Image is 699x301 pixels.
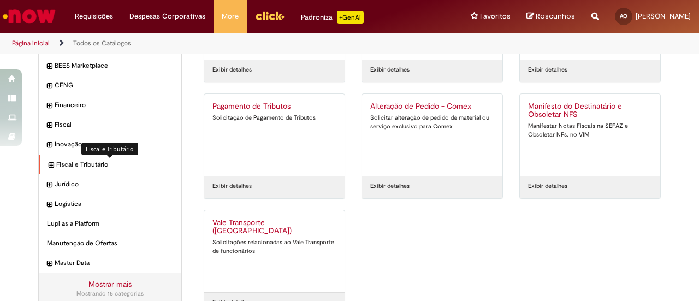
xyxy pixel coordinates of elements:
i: expandir categoria Logistica [47,199,52,210]
div: expandir categoria BEES Marketplace BEES Marketplace [39,56,181,76]
span: Master Data [55,258,173,268]
span: Lupi as a Platform [47,219,173,228]
span: Fiscal e Tributário [56,160,173,169]
a: Exibir detalhes [528,182,567,191]
div: Solicitar alteração de pedido de material ou serviço exclusivo para Comex [370,114,494,131]
h2: Pagamento de Tributos [212,102,336,111]
span: Financeiro [55,101,173,110]
a: Exibir detalhes [370,66,410,74]
a: Pagamento de Tributos Solicitação de Pagamento de Tributos [204,94,345,176]
span: Jurídico [55,180,173,189]
div: expandir categoria CENG CENG [39,75,181,96]
span: Manutenção de Ofertas [47,239,173,248]
span: Favoritos [480,11,510,22]
div: expandir categoria Fiscal Fiscal [39,115,181,135]
div: Padroniza [301,11,364,24]
div: expandir categoria Financeiro Financeiro [39,95,181,115]
h2: Manifesto do Destinatário e Obsoletar NFS [528,102,652,120]
i: expandir categoria Master Data [47,258,52,269]
i: expandir categoria Inovação [47,140,52,151]
div: expandir categoria Fiscal e Tributário Fiscal e Tributário [39,155,181,175]
a: Mostrar mais [88,279,132,289]
a: Alteração de Pedido - Comex Solicitar alteração de pedido de material ou serviço exclusivo para C... [362,94,502,176]
i: expandir categoria Fiscal e Tributário [49,160,54,171]
a: Página inicial [12,39,50,48]
a: Rascunhos [526,11,575,22]
i: expandir categoria Jurídico [47,180,52,191]
div: expandir categoria Jurídico Jurídico [39,174,181,194]
ul: Trilhas de página [8,33,458,54]
span: Rascunhos [536,11,575,21]
i: expandir categoria Fiscal [47,120,52,131]
span: AO [620,13,627,20]
i: expandir categoria CENG [47,81,52,92]
i: expandir categoria BEES Marketplace [47,61,52,72]
div: expandir categoria Master Data Master Data [39,253,181,273]
a: Vale Transporte ([GEOGRAPHIC_DATA]) Solicitações relacionadas ao Vale Transporte de funcionários [204,210,345,292]
img: click_logo_yellow_360x200.png [255,8,285,24]
div: expandir categoria Logistica Logistica [39,194,181,214]
div: Fiscal e Tributário [81,143,138,155]
span: CENG [55,81,173,90]
div: expandir categoria Inovação Inovação [39,134,181,155]
a: Todos os Catálogos [73,39,131,48]
p: +GenAi [337,11,364,24]
span: Inovação [55,140,173,149]
span: [PERSON_NAME] [636,11,691,21]
span: Requisições [75,11,113,22]
h2: Alteração de Pedido - Comex [370,102,494,111]
i: expandir categoria Financeiro [47,101,52,111]
div: Solicitações relacionadas ao Vale Transporte de funcionários [212,238,336,255]
div: Manutenção de Ofertas [39,233,181,253]
img: ServiceNow [1,5,57,27]
a: Exibir detalhes [528,66,567,74]
span: Fiscal [55,120,173,129]
h2: Vale Transporte (VT) [212,219,336,236]
div: Mostrando 15 categorias [47,290,173,298]
span: Logistica [55,199,173,209]
div: Solicitação de Pagamento de Tributos [212,114,336,122]
span: More [222,11,239,22]
span: BEES Marketplace [55,61,173,70]
div: Manifestar Notas Fiscais na SEFAZ e Obsoletar NFs. no VIM [528,122,652,139]
a: Exibir detalhes [212,66,252,74]
span: Despesas Corporativas [129,11,205,22]
div: Lupi as a Platform [39,214,181,234]
a: Manifesto do Destinatário e Obsoletar NFS Manifestar Notas Fiscais na SEFAZ e Obsoletar NFs. no VIM [520,94,660,176]
a: Exibir detalhes [370,182,410,191]
a: Exibir detalhes [212,182,252,191]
